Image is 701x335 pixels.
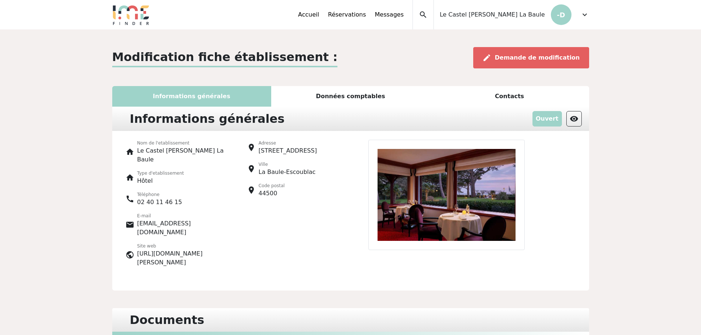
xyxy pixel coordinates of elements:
[271,86,430,107] div: Données comptables
[125,147,134,156] span: home
[125,250,134,259] span: public
[495,54,580,61] span: Demande de modification
[482,53,491,62] span: edit
[368,140,525,250] img: 1.jpg
[125,110,289,128] div: Informations générales
[247,186,256,195] span: place
[259,146,317,155] p: [STREET_ADDRESS]
[112,48,338,67] p: Modification fiche établissement :
[137,249,225,267] p: [URL][DOMAIN_NAME][PERSON_NAME]
[259,182,285,189] p: Code postal
[137,213,225,219] p: E-mail
[419,10,428,19] span: search
[259,189,285,198] p: 44500
[137,177,184,185] p: Hôtel
[551,4,571,25] p: -D
[375,10,404,19] a: Messages
[125,220,134,229] span: email
[137,170,184,177] p: Type d'etablissement
[580,10,589,19] span: expand_more
[137,146,225,164] p: Le Castel [PERSON_NAME] La Baule
[298,10,319,19] a: Accueil
[259,161,316,168] p: Ville
[112,4,150,25] img: Logo.png
[570,114,578,123] span: visibility
[430,86,589,107] div: Contacts
[137,140,225,146] p: Nom de l'etablissement
[440,10,545,19] span: Le Castel [PERSON_NAME] La Baule
[137,198,182,207] p: 02 40 11 46 15
[125,173,134,182] span: home
[328,10,366,19] a: Réservations
[137,219,225,237] p: [EMAIL_ADDRESS][DOMAIN_NAME]
[259,140,317,146] p: Adresse
[137,243,225,249] p: Site web
[125,311,209,329] div: Documents
[566,111,582,126] button: visibility
[532,111,562,126] p: L'établissement peut être fermé avec une demande de modification
[125,195,134,203] span: call
[247,143,256,152] span: place
[259,168,316,177] p: La Baule-Escoublac
[247,164,256,173] span: place
[112,86,271,107] div: Informations générales
[137,191,182,198] p: Téléphone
